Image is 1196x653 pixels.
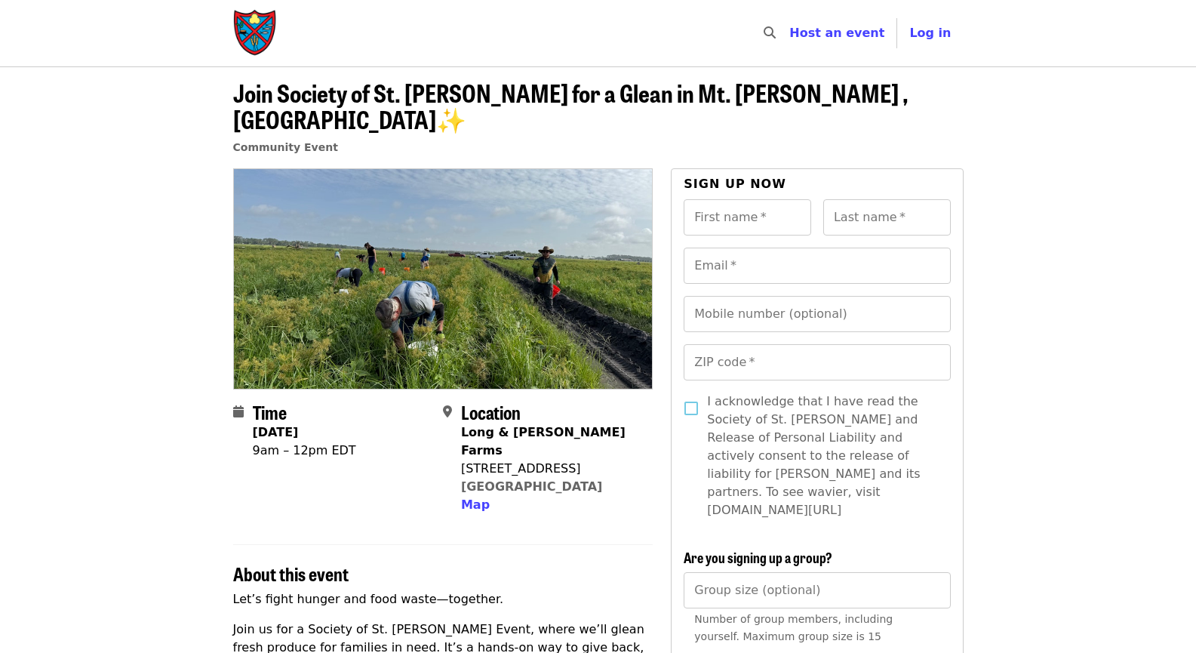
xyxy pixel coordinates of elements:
[789,26,884,40] a: Host an event
[694,613,893,642] span: Number of group members, including yourself. Maximum group size is 15
[233,9,278,57] img: Society of St. Andrew - Home
[233,590,653,608] p: Let’s fight hunger and food waste—together.
[461,497,490,512] span: Map
[785,15,797,51] input: Search
[461,399,521,425] span: Location
[233,560,349,587] span: About this event
[684,572,950,608] input: [object Object]
[684,199,811,236] input: First name
[443,405,452,419] i: map-marker-alt icon
[233,141,338,153] a: Community Event
[684,177,786,191] span: Sign up now
[897,18,963,48] button: Log in
[684,248,950,284] input: Email
[253,425,299,439] strong: [DATE]
[461,460,641,478] div: [STREET_ADDRESS]
[233,405,244,419] i: calendar icon
[684,344,950,380] input: ZIP code
[253,442,356,460] div: 9am – 12pm EDT
[461,496,490,514] button: Map
[707,393,938,519] span: I acknowledge that I have read the Society of St. [PERSON_NAME] and Release of Personal Liability...
[253,399,287,425] span: Time
[234,169,653,388] img: Join Society of St. Andrew for a Glean in Mt. Dora , FL✨ organized by Society of St. Andrew
[233,75,909,137] span: Join Society of St. [PERSON_NAME] for a Glean in Mt. [PERSON_NAME] , [GEOGRAPHIC_DATA]✨
[461,425,626,457] strong: Long & [PERSON_NAME] Farms
[684,547,832,567] span: Are you signing up a group?
[461,479,602,494] a: [GEOGRAPHIC_DATA]
[684,296,950,332] input: Mobile number (optional)
[764,26,776,40] i: search icon
[909,26,951,40] span: Log in
[823,199,951,236] input: Last name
